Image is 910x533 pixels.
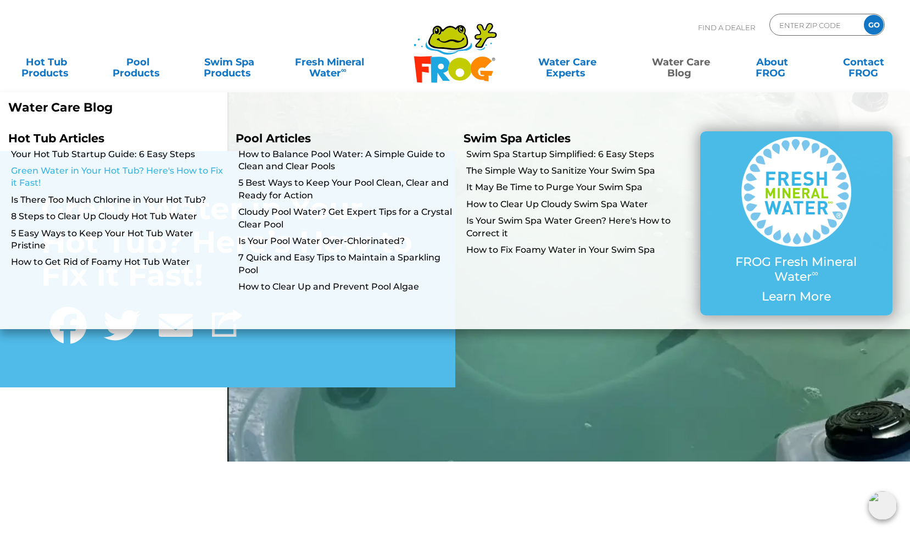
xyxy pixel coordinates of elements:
[466,244,683,256] a: How to Fix Foamy Water in Your Swim Spa
[464,131,571,145] a: Swim Spa Articles
[510,51,625,73] a: Water CareExperts
[8,131,104,145] a: Hot Tub Articles
[236,131,311,145] a: Pool Articles
[11,148,227,160] a: Your Hot Tub Startup Guide: 6 Easy Steps
[11,227,227,252] a: 5 Easy Ways to Keep Your Hot Tub Water Pristine
[238,148,455,173] a: How to Balance Pool Water: A Simple Guide to Clean and Clear Pools
[466,215,683,240] a: Is Your Swim Spa Water Green? Here's How to Correct it
[466,148,683,160] a: Swim Spa Startup Simplified: 6 Easy Steps
[194,51,265,73] a: Swim SpaProducts
[722,255,870,284] p: FROG Fresh Mineral Water
[238,252,455,276] a: 7 Quick and Easy Tips to Maintain a Sparkling Pool
[11,165,227,190] a: Green Water in Your Hot Tub? Here's How to Fix it Fast!
[11,194,227,206] a: Is There Too Much Chlorine in Your Hot Tub?
[466,198,683,210] a: How to Clear Up Cloudy Swim Spa Water
[11,210,227,223] a: 8 Steps to Clear Up Cloudy Hot Tub Water
[102,51,173,73] a: PoolProducts
[8,101,447,115] p: Water Care Blog
[466,181,683,193] a: It May Be Time to Purge Your Swim Spa
[868,491,897,520] img: openIcon
[285,51,374,73] a: Fresh MineralWater∞
[736,51,807,73] a: AboutFROG
[828,51,899,73] a: ContactFROG
[722,137,870,309] a: FROG Fresh Mineral Water∞ Learn More
[722,290,870,304] p: Learn More
[238,281,455,293] a: How to Clear Up and Prevent Pool Algae
[466,165,683,177] a: The Simple Way to Sanitize Your Swim Spa
[238,206,455,231] a: Cloudy Pool Water? Get Expert Tips for a Crystal Clear Pool
[238,177,455,202] a: 5 Best Ways to Keep Your Pool Clean, Clear and Ready for Action
[341,65,347,74] sup: ∞
[778,17,852,33] input: Zip Code Form
[645,51,716,73] a: Water CareBlog
[864,15,884,35] input: GO
[11,256,227,268] a: How to Get Rid of Foamy Hot Tub Water
[698,14,755,41] p: Find A Dealer
[812,268,818,279] sup: ∞
[11,51,82,73] a: Hot TubProducts
[238,235,455,247] a: Is Your Pool Water Over-Chlorinated?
